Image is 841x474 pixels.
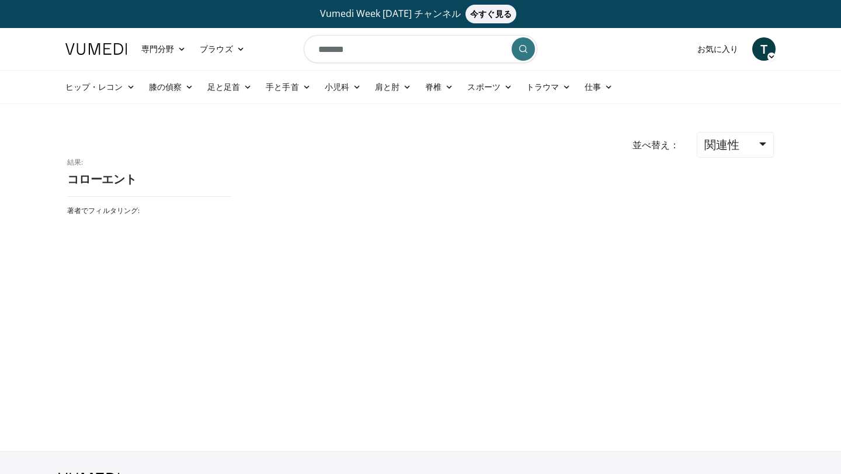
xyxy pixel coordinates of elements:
[193,37,251,61] a: ブラウズ
[65,43,127,55] img: VuMediロゴ
[259,75,317,99] a: 手と手首
[633,138,679,151] font: 並べ替え：
[467,82,500,92] font: スポーツ
[368,75,418,99] a: 肩と肘
[304,35,537,63] input: 検索トピック、介入
[65,82,123,92] font: ヒップ・レコン
[375,82,399,92] font: 肩と肘
[67,205,140,215] font: 著者でフィルタリング:
[578,75,620,99] a: 仕事
[67,171,137,187] font: コローエント
[266,82,298,92] font: 手と手首
[67,157,83,167] font: 結果:
[58,75,142,99] a: ヒップ・レコン
[425,82,442,92] font: 脊椎
[318,75,368,99] a: 小児科
[200,44,232,54] font: ブラウズ
[752,37,776,61] a: T
[697,132,774,158] a: 関連性
[704,137,739,152] font: 関連性
[470,8,511,19] font: 今すぐ見る
[325,82,349,92] font: 小児科
[519,75,578,99] a: トラウマ
[67,5,774,23] a: Vumedi Week [DATE] チャンネル今すぐ見る
[320,7,461,20] font: Vumedi Week [DATE] チャンネル
[149,82,182,92] font: 膝の偵察
[142,75,200,99] a: 膝の偵察
[200,75,259,99] a: 足と足首
[697,44,738,54] font: お気に入り
[690,37,745,61] a: お気に入り
[418,75,460,99] a: 脊椎
[141,44,174,54] font: 専門分野
[760,40,767,57] font: T
[526,82,559,92] font: トラウマ
[460,75,519,99] a: スポーツ
[134,37,193,61] a: 専門分野
[207,82,240,92] font: 足と足首
[585,82,601,92] font: 仕事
